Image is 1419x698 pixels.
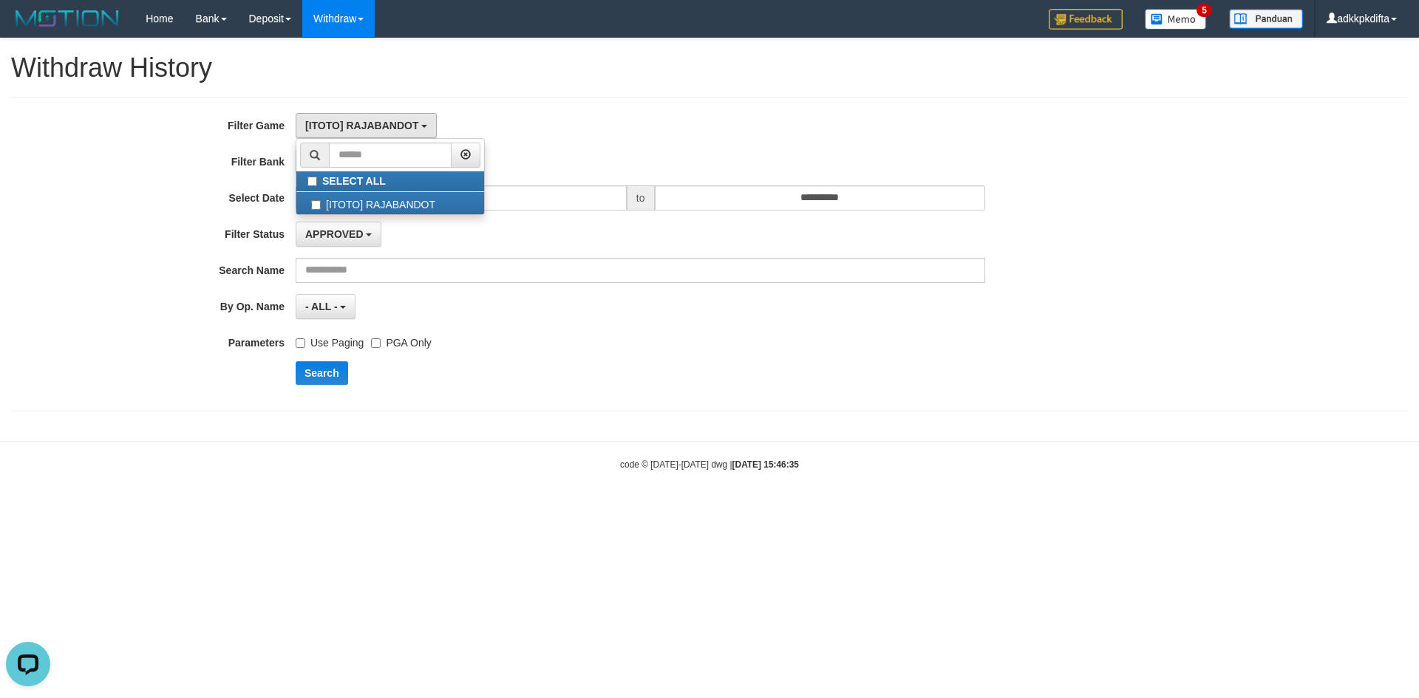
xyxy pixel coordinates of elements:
button: - ALL - [296,294,355,319]
label: Use Paging [296,330,364,350]
button: [ITOTO] RAJABANDOT [296,113,437,138]
strong: [DATE] 15:46:35 [732,459,799,470]
img: panduan.png [1229,9,1303,29]
label: PGA Only [371,330,431,350]
small: code © [DATE]-[DATE] dwg | [620,459,799,470]
span: - ALL - [305,301,338,312]
input: [ITOTO] RAJABANDOT [311,200,321,210]
img: MOTION_logo.png [11,7,123,30]
label: [ITOTO] RAJABANDOT [296,192,484,214]
button: Search [296,361,348,385]
button: APPROVED [296,222,381,247]
span: to [627,185,655,211]
input: Use Paging [296,338,305,348]
input: PGA Only [371,338,381,348]
h1: Withdraw History [11,53,1408,83]
span: [ITOTO] RAJABANDOT [305,120,418,131]
span: APPROVED [305,228,364,240]
input: SELECT ALL [307,177,317,186]
img: Feedback.jpg [1049,9,1123,30]
img: Button%20Memo.svg [1145,9,1207,30]
button: Open LiveChat chat widget [6,6,50,50]
label: SELECT ALL [296,171,484,191]
span: 5 [1197,4,1212,17]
